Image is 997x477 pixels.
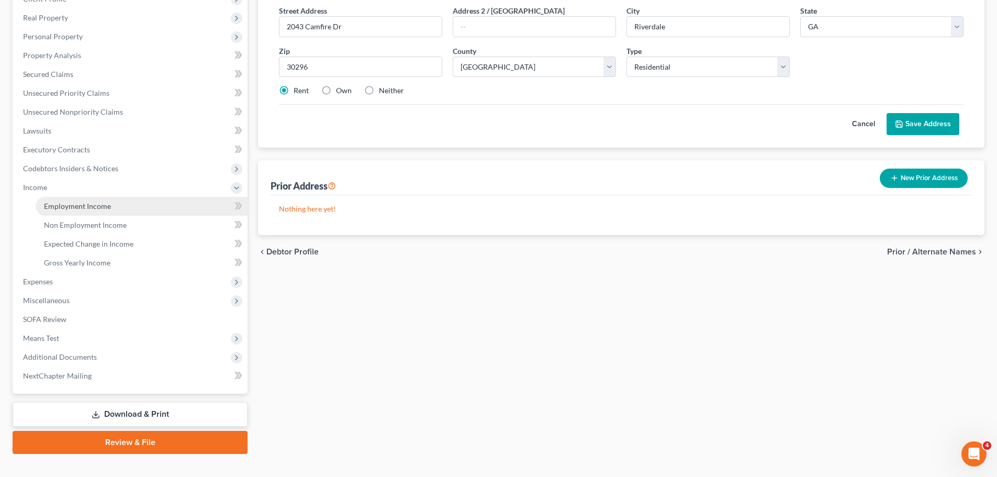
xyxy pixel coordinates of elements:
[15,46,248,65] a: Property Analysis
[23,277,53,286] span: Expenses
[23,51,81,60] span: Property Analysis
[44,220,127,229] span: Non Employment Income
[15,310,248,329] a: SOFA Review
[983,441,991,450] span: 4
[279,204,964,214] p: Nothing here yet!
[23,315,66,324] span: SOFA Review
[36,216,248,235] a: Non Employment Income
[453,17,615,37] input: --
[800,6,817,15] span: State
[258,248,266,256] i: chevron_left
[23,145,90,154] span: Executory Contracts
[961,441,987,467] iframe: Intercom live chat
[23,334,59,342] span: Means Test
[23,183,47,192] span: Income
[279,6,327,15] span: Street Address
[15,367,248,385] a: NextChapter Mailing
[15,121,248,140] a: Lawsuits
[887,248,976,256] span: Prior / Alternate Names
[15,103,248,121] a: Unsecured Nonpriority Claims
[23,107,123,116] span: Unsecured Nonpriority Claims
[279,57,442,77] input: XXXXX
[23,126,51,135] span: Lawsuits
[880,169,968,188] button: New Prior Address
[23,164,118,173] span: Codebtors Insiders & Notices
[36,235,248,253] a: Expected Change in Income
[453,47,476,56] span: County
[294,85,309,96] label: Rent
[279,47,290,56] span: Zip
[36,253,248,272] a: Gross Yearly Income
[887,248,984,256] button: Prior / Alternate Names chevron_right
[23,13,68,22] span: Real Property
[976,248,984,256] i: chevron_right
[626,6,640,15] span: City
[258,248,319,256] button: chevron_left Debtor Profile
[13,402,248,427] a: Download & Print
[15,140,248,159] a: Executory Contracts
[887,113,959,135] button: Save Address
[336,85,352,96] label: Own
[44,239,133,248] span: Expected Change in Income
[841,114,887,135] button: Cancel
[379,85,404,96] label: Neither
[13,431,248,454] a: Review & File
[15,65,248,84] a: Secured Claims
[23,88,109,97] span: Unsecured Priority Claims
[23,32,83,41] span: Personal Property
[23,352,97,361] span: Additional Documents
[453,5,565,16] label: Address 2 / [GEOGRAPHIC_DATA]
[44,202,111,210] span: Employment Income
[279,17,442,37] input: Enter street address
[36,197,248,216] a: Employment Income
[271,180,336,192] div: Prior Address
[626,46,642,57] label: Type
[23,371,92,380] span: NextChapter Mailing
[44,258,110,267] span: Gross Yearly Income
[266,248,319,256] span: Debtor Profile
[23,296,70,305] span: Miscellaneous
[23,70,73,79] span: Secured Claims
[627,17,789,37] input: Enter city...
[15,84,248,103] a: Unsecured Priority Claims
